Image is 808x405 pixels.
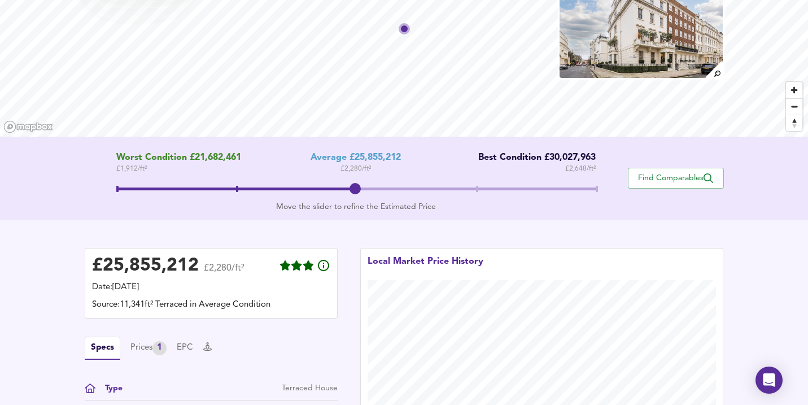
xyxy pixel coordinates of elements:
button: Reset bearing to north [786,115,802,131]
div: Source: 11,341ft² Terraced in Average Condition [92,299,330,311]
div: £ 25,855,212 [92,258,199,275]
div: Local Market Price History [368,255,483,280]
span: Worst Condition £21,682,461 [116,153,241,163]
div: Move the slider to refine the Estimated Price [116,201,596,212]
button: Zoom in [786,82,802,98]
a: Mapbox homepage [3,120,53,133]
button: Specs [85,337,120,360]
span: £ 2,648 / ft² [565,163,596,175]
span: Zoom out [786,99,802,115]
span: Find Comparables [634,173,718,184]
button: Find Comparables [628,168,724,189]
div: Best Condition £30,027,963 [470,153,596,163]
button: EPC [177,342,193,354]
div: Average £25,855,212 [311,153,401,163]
button: Prices1 [130,341,167,355]
div: Prices [130,341,167,355]
img: search [704,60,724,80]
div: Terraced House [282,382,338,394]
div: Open Intercom Messenger [755,367,783,394]
button: Zoom out [786,98,802,115]
span: £ 2,280 / ft² [340,163,371,175]
span: £ 1,912 / ft² [116,163,241,175]
span: £2,280/ft² [204,264,244,280]
div: Type [96,382,123,394]
div: 1 [152,341,167,355]
div: Date: [DATE] [92,281,330,294]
